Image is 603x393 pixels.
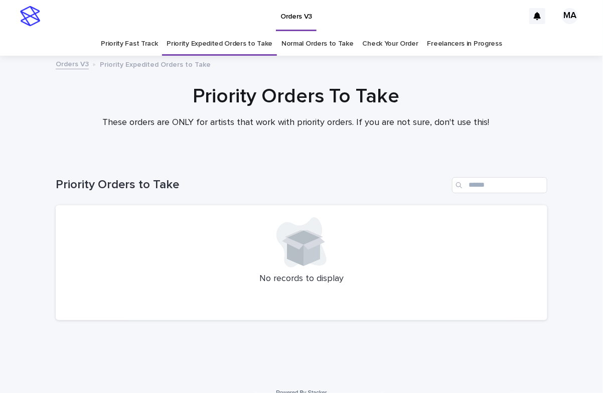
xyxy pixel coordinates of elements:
[452,177,547,193] input: Search
[20,6,40,26] img: stacker-logo-s-only.png
[167,32,272,56] a: Priority Expedited Orders to Take
[281,32,354,56] a: Normal Orders to Take
[56,178,448,192] h1: Priority Orders to Take
[101,32,158,56] a: Priority Fast Track
[56,58,89,69] a: Orders V3
[562,8,578,24] div: MA
[95,117,497,128] p: These orders are ONLY for artists that work with priority orders. If you are not sure, don't use ...
[100,58,211,69] p: Priority Expedited Orders to Take
[50,84,542,108] h1: Priority Orders To Take
[68,274,535,285] p: No records to display
[427,32,502,56] a: Freelancers in Progress
[363,32,418,56] a: Check Your Order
